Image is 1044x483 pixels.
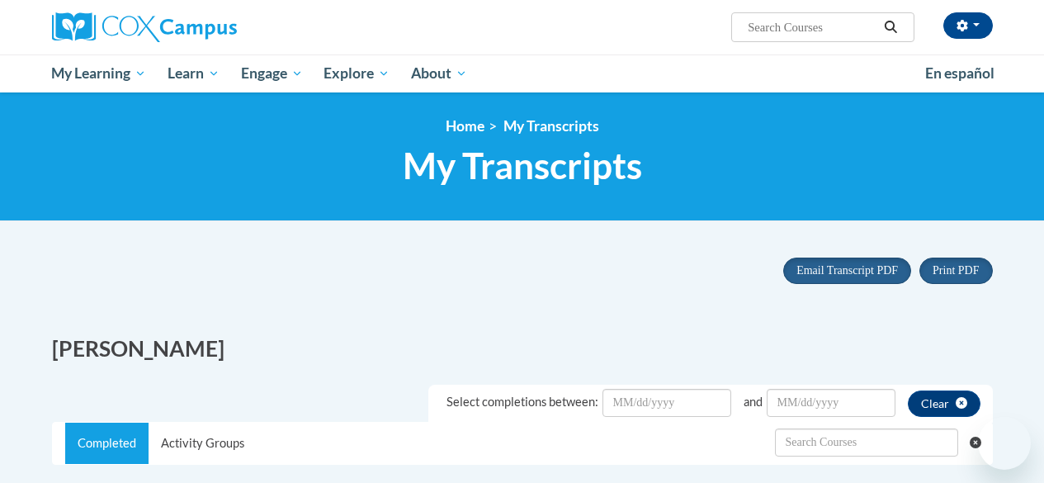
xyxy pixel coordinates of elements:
[943,12,993,39] button: Account Settings
[65,423,149,464] a: Completed
[602,389,731,417] input: Date Input
[746,17,878,37] input: Search Courses
[919,258,992,284] button: Print PDF
[978,417,1031,470] iframe: Button to launch messaging window
[783,258,911,284] button: Email Transcript PDF
[933,264,979,277] span: Print PDF
[503,117,599,135] span: My Transcripts
[40,54,1005,92] div: Main menu
[914,56,1005,91] a: En español
[52,12,349,42] a: Cox Campus
[767,389,895,417] input: Date Input
[52,12,237,42] img: Cox Campus
[324,64,390,83] span: Explore
[241,64,303,83] span: Engage
[403,144,642,187] span: My Transcripts
[446,117,484,135] a: Home
[230,54,314,92] a: Engage
[970,423,992,462] button: Clear searching
[52,334,510,364] h2: [PERSON_NAME]
[157,54,230,92] a: Learn
[446,395,598,409] span: Select completions between:
[149,423,257,464] a: Activity Groups
[908,391,980,417] button: clear
[313,54,400,92] a: Explore
[744,395,763,409] span: and
[51,64,146,83] span: My Learning
[925,64,994,82] span: En español
[411,64,467,83] span: About
[878,17,903,37] button: Search
[168,64,220,83] span: Learn
[796,264,898,277] span: Email Transcript PDF
[41,54,158,92] a: My Learning
[400,54,478,92] a: About
[775,429,958,457] input: Search Withdrawn Transcripts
